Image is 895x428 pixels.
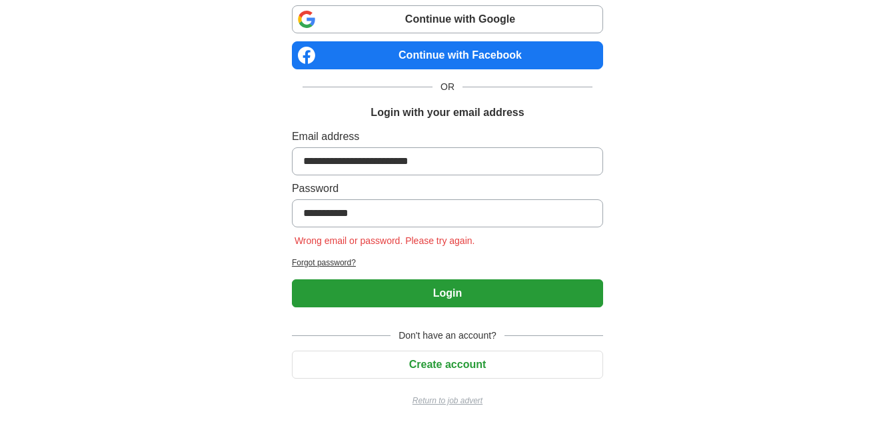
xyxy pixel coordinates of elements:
h1: Login with your email address [371,105,524,121]
a: Continue with Google [292,5,603,33]
a: Return to job advert [292,395,603,407]
span: OR [433,80,462,94]
span: Don't have an account? [391,329,504,343]
a: Continue with Facebook [292,41,603,69]
a: Create account [292,359,603,370]
label: Password [292,181,603,197]
a: Forgot password? [292,257,603,269]
span: Wrong email or password. Please try again. [292,235,478,246]
button: Login [292,279,603,307]
button: Create account [292,351,603,379]
label: Email address [292,129,603,145]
